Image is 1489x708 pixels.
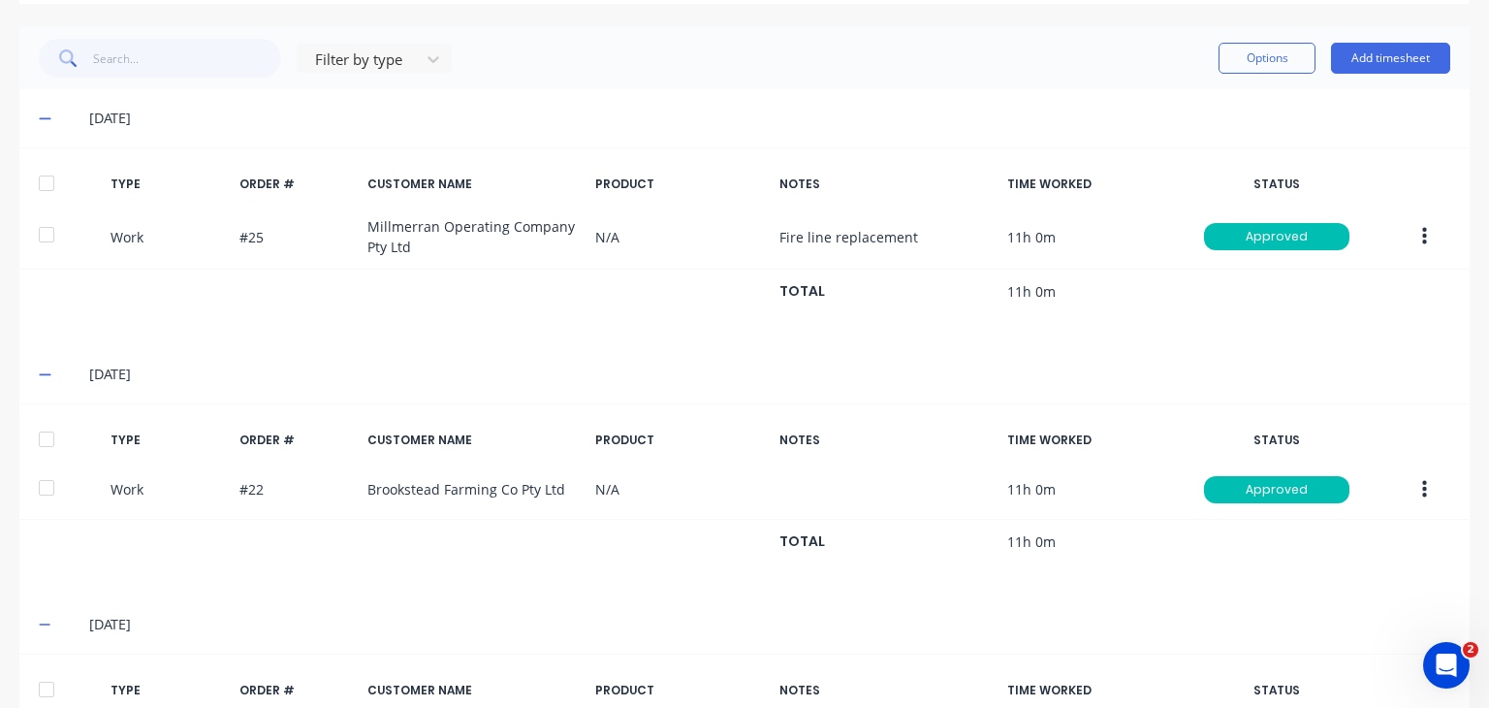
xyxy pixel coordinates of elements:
div: NOTES [779,176,991,193]
div: STATUS [1191,176,1361,193]
div: STATUS [1191,682,1361,699]
div: Approved [1204,223,1349,250]
iframe: Intercom live chat [1423,642,1470,689]
input: Search... [93,39,282,78]
div: STATUS [1191,432,1361,449]
div: [DATE] [89,108,1450,129]
div: CUSTOMER NAME [367,432,579,449]
div: ORDER # [239,682,352,699]
button: Options [1219,43,1315,74]
div: NOTES [779,682,991,699]
div: TIME WORKED [1007,432,1177,449]
div: CUSTOMER NAME [367,176,579,193]
div: TYPE [111,176,223,193]
div: PRODUCT [595,682,765,699]
div: TYPE [111,432,223,449]
div: PRODUCT [595,176,765,193]
div: PRODUCT [595,432,765,449]
div: ORDER # [239,432,352,449]
div: ORDER # [239,176,352,193]
div: NOTES [779,432,991,449]
div: TYPE [111,682,223,699]
button: Add timesheet [1331,43,1450,74]
div: [DATE] [89,364,1450,385]
div: [DATE] [89,614,1450,635]
div: CUSTOMER NAME [367,682,579,699]
div: Approved [1204,476,1349,503]
span: 2 [1463,642,1478,658]
div: TIME WORKED [1007,682,1177,699]
div: TIME WORKED [1007,176,1177,193]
